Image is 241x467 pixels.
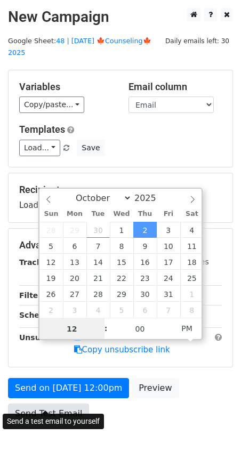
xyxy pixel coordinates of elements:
span: Click to toggle [172,318,202,339]
span: October 17, 2025 [157,254,180,270]
h2: New Campaign [8,8,233,26]
span: October 23, 2025 [133,270,157,286]
span: November 3, 2025 [63,302,86,318]
span: October 27, 2025 [63,286,86,302]
input: Minute [108,318,173,340]
span: October 22, 2025 [110,270,133,286]
iframe: Chat Widget [188,416,241,467]
span: October 13, 2025 [63,254,86,270]
span: Wed [110,211,133,218]
span: October 20, 2025 [63,270,86,286]
span: October 29, 2025 [110,286,133,302]
h5: Advanced [19,239,222,251]
span: October 3, 2025 [157,222,180,238]
h5: Email column [128,81,222,93]
span: September 28, 2025 [39,222,63,238]
span: October 11, 2025 [180,238,204,254]
span: October 15, 2025 [110,254,133,270]
span: October 7, 2025 [86,238,110,254]
span: October 1, 2025 [110,222,133,238]
span: November 4, 2025 [86,302,110,318]
span: Fri [157,211,180,218]
strong: Filters [19,291,46,300]
span: October 12, 2025 [39,254,63,270]
span: October 6, 2025 [63,238,86,254]
span: Sun [39,211,63,218]
div: Send a test email to yourself [3,414,104,429]
a: Send Test Email [8,404,89,424]
button: Save [77,140,105,156]
span: October 4, 2025 [180,222,204,238]
span: October 28, 2025 [86,286,110,302]
span: October 21, 2025 [86,270,110,286]
a: Daily emails left: 30 [162,37,233,45]
span: October 19, 2025 [39,270,63,286]
span: November 7, 2025 [157,302,180,318]
span: Daily emails left: 30 [162,35,233,47]
strong: Tracking [19,258,55,267]
span: November 1, 2025 [180,286,204,302]
label: UTM Codes [167,256,208,268]
span: October 24, 2025 [157,270,180,286]
span: October 2, 2025 [133,222,157,238]
span: October 31, 2025 [157,286,180,302]
span: September 29, 2025 [63,222,86,238]
span: Sat [180,211,204,218]
span: October 26, 2025 [39,286,63,302]
span: November 8, 2025 [180,302,204,318]
div: Loading... [19,184,222,212]
span: October 9, 2025 [133,238,157,254]
input: Hour [39,318,105,340]
span: October 25, 2025 [180,270,204,286]
a: Load... [19,140,60,156]
span: October 5, 2025 [39,238,63,254]
span: November 5, 2025 [110,302,133,318]
span: September 30, 2025 [86,222,110,238]
span: October 18, 2025 [180,254,204,270]
span: Mon [63,211,86,218]
span: October 16, 2025 [133,254,157,270]
span: October 30, 2025 [133,286,157,302]
a: Copy unsubscribe link [74,345,170,355]
span: November 6, 2025 [133,302,157,318]
span: October 10, 2025 [157,238,180,254]
span: Thu [133,211,157,218]
span: Tue [86,211,110,218]
span: October 8, 2025 [110,238,133,254]
input: Year [132,193,170,203]
span: October 14, 2025 [86,254,110,270]
a: Templates [19,124,65,135]
a: Send on [DATE] 12:00pm [8,378,129,398]
a: 48 | [DATE] 🍁Counseling🍁 2025 [8,37,151,57]
span: : [105,318,108,339]
a: Preview [132,378,179,398]
a: Copy/paste... [19,96,84,113]
small: Google Sheet: [8,37,151,57]
strong: Schedule [19,311,58,319]
h5: Recipients [19,184,222,196]
strong: Unsubscribe [19,333,71,342]
span: November 2, 2025 [39,302,63,318]
h5: Variables [19,81,113,93]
